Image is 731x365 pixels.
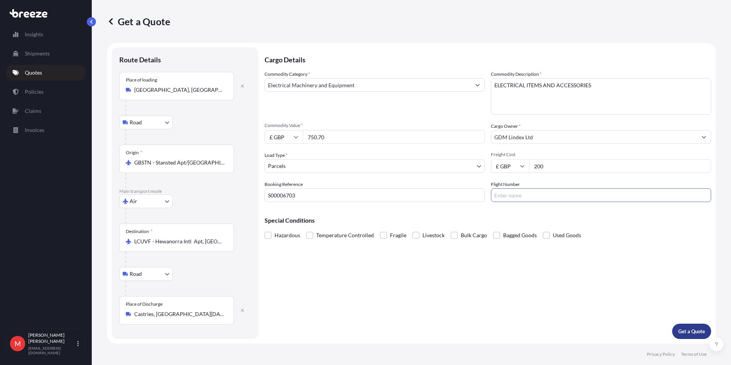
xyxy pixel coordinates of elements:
[491,181,520,188] label: Flight Number
[6,46,85,61] a: Shipments
[697,130,711,144] button: Show suggestions
[28,346,76,355] p: [EMAIL_ADDRESS][DOMAIN_NAME]
[130,119,142,126] span: Road
[6,65,85,80] a: Quotes
[491,188,711,202] input: Enter name
[491,130,697,144] input: Full name
[265,70,310,78] label: Commodity Category
[553,230,581,241] span: Used Goods
[126,77,157,83] div: Place of loading
[265,152,288,159] span: Load Type
[119,194,173,208] button: Select transport
[25,107,41,115] p: Claims
[303,130,485,144] input: Type amount
[265,47,711,70] p: Cargo Details
[265,181,303,188] label: Booking Reference
[6,84,85,99] a: Policies
[130,270,142,278] span: Road
[491,78,711,115] textarea: ELECTRICAL ITEMS AND ACCESSORIES
[265,188,485,202] input: Your internal reference
[422,230,445,241] span: Livestock
[134,310,224,318] input: Place of Discharge
[25,126,44,134] p: Invoices
[126,228,153,235] div: Destination
[107,15,170,28] p: Get a Quote
[461,230,487,241] span: Bulk Cargo
[126,150,142,156] div: Origin
[672,324,711,339] button: Get a Quote
[119,188,251,194] p: Main transport mode
[390,230,406,241] span: Fragile
[134,238,224,245] input: Destination
[15,340,21,347] span: M
[25,88,44,96] p: Policies
[25,50,50,57] p: Shipments
[491,122,521,130] label: Cargo Owner
[119,267,173,281] button: Select transport
[678,328,705,335] p: Get a Quote
[681,351,707,357] a: Terms of Use
[28,332,76,344] p: [PERSON_NAME] [PERSON_NAME]
[119,116,173,129] button: Select transport
[134,86,224,94] input: Place of loading
[471,78,484,92] button: Show suggestions
[126,301,162,307] div: Place of Discharge
[265,159,485,173] button: Parcels
[647,351,675,357] a: Privacy Policy
[130,197,137,205] span: Air
[265,122,485,129] span: Commodity Value
[6,27,85,42] a: Insights
[134,159,224,166] input: Origin
[491,70,542,78] label: Commodity Description
[6,103,85,119] a: Claims
[119,55,161,64] p: Route Details
[503,230,537,241] span: Bagged Goods
[6,122,85,138] a: Invoices
[529,159,711,173] input: Enter amount
[25,31,43,38] p: Insights
[268,162,286,170] span: Parcels
[316,230,374,241] span: Temperature Controlled
[25,69,42,77] p: Quotes
[491,152,711,158] span: Freight Cost
[275,230,300,241] span: Hazardous
[265,78,471,92] input: Select a commodity type
[265,217,711,223] p: Special Conditions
